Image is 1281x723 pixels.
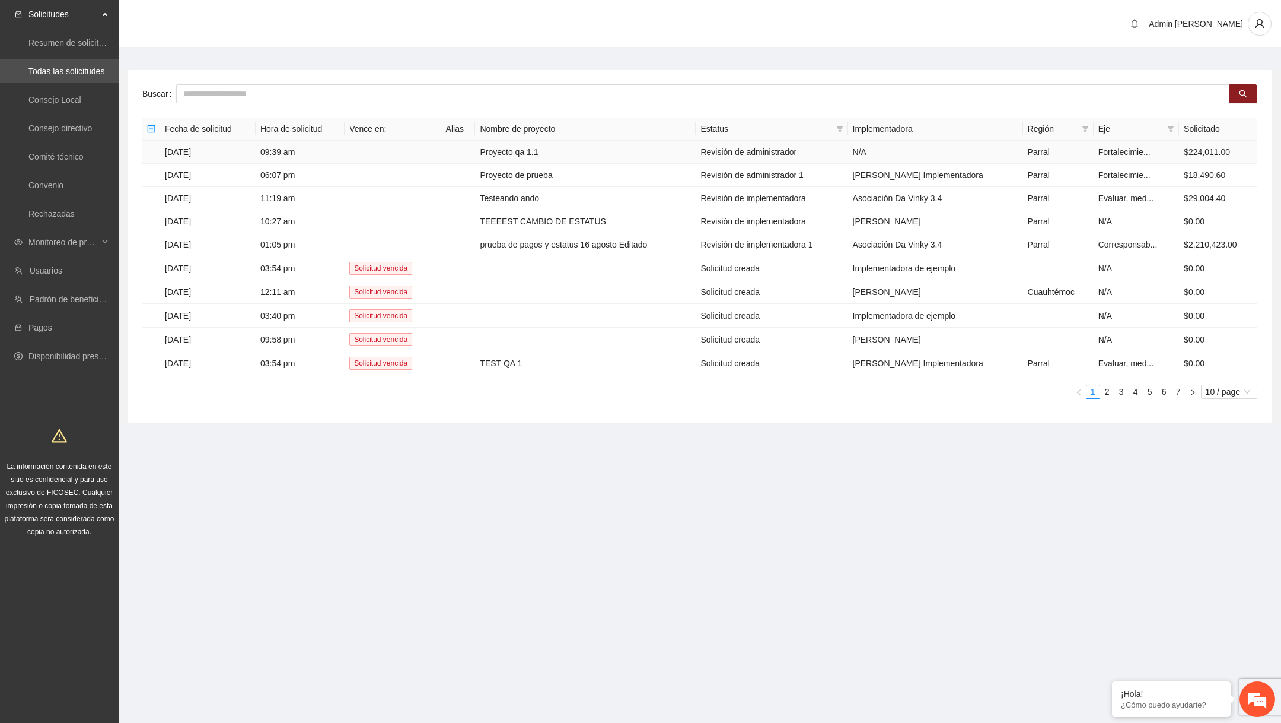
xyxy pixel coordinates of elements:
th: Alias [441,118,476,141]
span: Eje [1098,122,1162,135]
li: 3 [1114,385,1129,399]
li: 5 [1143,385,1157,399]
td: $0.00 [1179,328,1257,351]
td: $0.00 [1179,210,1257,233]
span: Solicitud vencida [349,286,412,299]
td: Asociación Da Vinky 3.4 [848,187,1023,210]
span: warning [52,428,67,443]
td: [DATE] [160,280,256,304]
span: left [1075,389,1082,396]
span: Solicitud vencida [349,357,412,370]
td: [DATE] [160,304,256,328]
td: Proyecto de prueba [475,164,696,187]
li: 7 [1171,385,1186,399]
td: $0.00 [1179,351,1257,375]
td: [DATE] [160,210,256,233]
td: $0.00 [1179,256,1257,280]
a: 6 [1158,385,1171,398]
span: filter [1165,120,1177,138]
td: [PERSON_NAME] Implementadora [848,164,1023,187]
td: $29,004.40 [1179,187,1257,210]
a: Rechazadas [28,209,75,218]
span: filter [1079,120,1091,138]
span: Solicitud vencida [349,333,412,346]
td: Revisión de implementadora [696,210,847,233]
span: inbox [14,10,23,18]
button: bell [1125,14,1144,33]
td: [DATE] [160,141,256,164]
a: 1 [1086,385,1100,398]
span: Evaluar, med... [1098,359,1153,368]
td: 06:07 pm [256,164,345,187]
a: Comité técnico [28,152,84,161]
td: N/A [1094,210,1179,233]
td: 11:19 am [256,187,345,210]
td: 03:54 pm [256,256,345,280]
div: Page Size [1201,385,1257,399]
td: Parral [1023,164,1094,187]
a: Resumen de solicitudes por aprobar [28,38,162,47]
td: Parral [1023,210,1094,233]
td: Parral [1023,233,1094,256]
a: Pagos [28,323,52,332]
a: 7 [1172,385,1185,398]
td: Parral [1023,187,1094,210]
span: eye [14,238,23,246]
td: Solicitud creada [696,304,847,328]
span: Solicitudes [28,2,98,26]
li: Next Page [1186,385,1200,399]
td: [PERSON_NAME] Implementadora [848,351,1023,375]
td: [DATE] [160,233,256,256]
span: right [1189,389,1196,396]
span: La información contenida en este sitio es confidencial y para uso exclusivo de FICOSEC. Cualquier... [5,462,114,536]
td: Implementadora de ejemplo [848,304,1023,328]
label: Buscar [142,84,176,103]
span: Solicitud vencida [349,309,412,322]
span: Estatus [700,122,831,135]
td: $224,011.00 [1179,141,1257,164]
td: Revisión de implementadora 1 [696,233,847,256]
span: bell [1126,19,1143,28]
td: [DATE] [160,187,256,210]
a: 3 [1115,385,1128,398]
td: TEST QA 1 [475,351,696,375]
span: Evaluar, med... [1098,194,1153,203]
span: Corresponsab... [1098,240,1158,249]
td: Asociación Da Vinky 3.4 [848,233,1023,256]
td: [PERSON_NAME] [848,210,1023,233]
td: N/A [1094,256,1179,280]
td: Revisión de administrador [696,141,847,164]
td: N/A [1094,328,1179,351]
td: [DATE] [160,256,256,280]
a: Disponibilidad presupuestal [28,351,130,361]
td: N/A [1094,280,1179,304]
td: 10:27 am [256,210,345,233]
td: Revisión de administrador 1 [696,164,847,187]
th: Implementadora [848,118,1023,141]
td: Revisión de implementadora [696,187,847,210]
td: [PERSON_NAME] [848,280,1023,304]
td: Parral [1023,351,1094,375]
td: Implementadora de ejemplo [848,256,1023,280]
span: Fortalecimie... [1098,147,1151,157]
li: 1 [1086,385,1100,399]
li: 2 [1100,385,1114,399]
span: search [1239,90,1247,99]
span: filter [1082,125,1089,132]
td: Testeando ando [475,187,696,210]
span: Admin [PERSON_NAME] [1149,19,1243,28]
div: ¡Hola! [1121,689,1222,699]
td: Solicitud creada [696,328,847,351]
td: $0.00 [1179,280,1257,304]
span: Región [1028,122,1077,135]
a: 5 [1143,385,1156,398]
span: filter [836,125,843,132]
a: Usuarios [30,266,62,275]
li: 4 [1129,385,1143,399]
td: Solicitud creada [696,280,847,304]
a: 2 [1101,385,1114,398]
a: Consejo Local [28,95,81,104]
td: [DATE] [160,351,256,375]
td: 03:54 pm [256,351,345,375]
td: Cuauhtémoc [1023,280,1094,304]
